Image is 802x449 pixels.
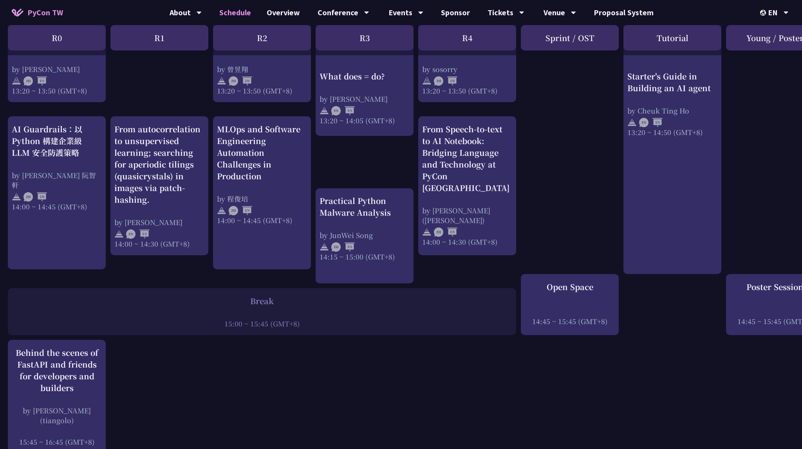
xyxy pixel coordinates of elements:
img: ZHEN.371966e.svg [23,76,47,86]
div: by Cheuk Ting Ho [627,106,717,115]
a: MLOps and Software Engineering Automation Challenges in Production by 程俊培 14:00 ~ 14:45 (GMT+8) [217,123,307,263]
div: R0 [8,25,106,50]
div: Behind the scenes of FastAPI and friends for developers and builders [12,347,102,394]
img: svg+xml;base64,PHN2ZyB4bWxucz0iaHR0cDovL3d3dy53My5vcmcvMjAwMC9zdmciIHdpZHRoPSIyNCIgaGVpZ2h0PSIyNC... [627,118,637,127]
img: ZHZH.38617ef.svg [23,192,47,202]
div: Starter's Guide in Building an AI agent [627,70,717,94]
img: ZHEN.371966e.svg [434,227,457,237]
div: 13:20 ~ 14:50 (GMT+8) [627,127,717,137]
div: 15:00 ~ 15:45 (GMT+8) [12,319,512,328]
img: svg+xml;base64,PHN2ZyB4bWxucz0iaHR0cDovL3d3dy53My5vcmcvMjAwMC9zdmciIHdpZHRoPSIyNCIgaGVpZ2h0PSIyNC... [422,76,432,86]
div: 14:45 ~ 15:45 (GMT+8) [525,316,615,326]
div: Break [12,295,512,307]
img: svg+xml;base64,PHN2ZyB4bWxucz0iaHR0cDovL3d3dy53My5vcmcvMjAwMC9zdmciIHdpZHRoPSIyNCIgaGVpZ2h0PSIyNC... [217,76,226,86]
a: From autocorrelation to unsupervised learning; searching for aperiodic tilings (quasicrystals) in... [114,123,204,249]
div: From Speech-to-text to AI Notebook: Bridging Language and Technology at PyCon [GEOGRAPHIC_DATA] [422,123,512,194]
a: AI Guardrails：以 Python 構建企業級 LLM 安全防護策略 by [PERSON_NAME] 阮智軒 14:00 ~ 14:45 (GMT+8) [12,123,102,263]
div: by [PERSON_NAME] [320,94,410,104]
div: MLOps and Software Engineering Automation Challenges in Production [217,123,307,182]
img: ZHEN.371966e.svg [229,206,252,215]
div: From autocorrelation to unsupervised learning; searching for aperiodic tilings (quasicrystals) in... [114,123,204,206]
div: 15:45 ~ 16:45 (GMT+8) [12,437,102,447]
img: svg+xml;base64,PHN2ZyB4bWxucz0iaHR0cDovL3d3dy53My5vcmcvMjAwMC9zdmciIHdpZHRoPSIyNCIgaGVpZ2h0PSIyNC... [217,206,226,215]
img: svg+xml;base64,PHN2ZyB4bWxucz0iaHR0cDovL3d3dy53My5vcmcvMjAwMC9zdmciIHdpZHRoPSIyNCIgaGVpZ2h0PSIyNC... [320,242,329,252]
div: 14:00 ~ 14:30 (GMT+8) [114,239,204,249]
div: 13:20 ~ 13:50 (GMT+8) [217,86,307,96]
div: 14:00 ~ 14:30 (GMT+8) [422,237,512,247]
div: 13:20 ~ 13:50 (GMT+8) [12,86,102,96]
div: R2 [213,25,311,50]
div: R3 [316,25,414,50]
img: ENEN.5a408d1.svg [639,118,663,127]
div: 13:20 ~ 14:05 (GMT+8) [320,115,410,125]
img: svg+xml;base64,PHN2ZyB4bWxucz0iaHR0cDovL3d3dy53My5vcmcvMjAwMC9zdmciIHdpZHRoPSIyNCIgaGVpZ2h0PSIyNC... [12,76,21,86]
img: svg+xml;base64,PHN2ZyB4bWxucz0iaHR0cDovL3d3dy53My5vcmcvMjAwMC9zdmciIHdpZHRoPSIyNCIgaGVpZ2h0PSIyNC... [422,227,432,237]
a: Open Space 14:45 ~ 15:45 (GMT+8) [525,281,615,328]
div: by [PERSON_NAME] [12,64,102,74]
a: Practical Python Malware Analysis by JunWei Song 14:15 ~ 15:00 (GMT+8) [320,195,410,277]
a: PyCon TW [4,3,71,22]
div: What does = do? [320,70,410,82]
div: Practical Python Malware Analysis [320,195,410,218]
img: ENEN.5a408d1.svg [126,229,150,239]
div: AI Guardrails：以 Python 構建企業級 LLM 安全防護策略 [12,123,102,159]
div: 14:00 ~ 14:45 (GMT+8) [217,215,307,225]
div: 14:15 ~ 15:00 (GMT+8) [320,252,410,261]
div: by 程俊培 [217,194,307,204]
a: Starter's Guide in Building an AI agent by Cheuk Ting Ho 13:20 ~ 14:50 (GMT+8) [627,5,717,267]
img: svg+xml;base64,PHN2ZyB4bWxucz0iaHR0cDovL3d3dy53My5vcmcvMjAwMC9zdmciIHdpZHRoPSIyNCIgaGVpZ2h0PSIyNC... [320,106,329,115]
img: svg+xml;base64,PHN2ZyB4bWxucz0iaHR0cDovL3d3dy53My5vcmcvMjAwMC9zdmciIHdpZHRoPSIyNCIgaGVpZ2h0PSIyNC... [12,192,21,202]
div: by [PERSON_NAME] (tiangolo) [12,406,102,425]
img: ZHZH.38617ef.svg [229,76,252,86]
div: R1 [110,25,208,50]
div: by sosorry [422,64,512,74]
img: svg+xml;base64,PHN2ZyB4bWxucz0iaHR0cDovL3d3dy53My5vcmcvMjAwMC9zdmciIHdpZHRoPSIyNCIgaGVpZ2h0PSIyNC... [114,229,124,239]
img: Home icon of PyCon TW 2025 [12,9,23,16]
div: 13:20 ~ 13:50 (GMT+8) [422,86,512,96]
a: From Speech-to-text to AI Notebook: Bridging Language and Technology at PyCon [GEOGRAPHIC_DATA] b... [422,123,512,249]
img: Locale Icon [760,10,768,16]
div: 14:00 ~ 14:45 (GMT+8) [12,202,102,211]
div: by [PERSON_NAME] [114,217,204,227]
span: PyCon TW [27,7,63,18]
a: Behind the scenes of FastAPI and friends for developers and builders by [PERSON_NAME] (tiangolo) ... [12,347,102,447]
div: R4 [418,25,516,50]
img: ENEN.5a408d1.svg [331,106,355,115]
div: Open Space [525,281,615,293]
div: by JunWei Song [320,230,410,240]
div: by [PERSON_NAME] ([PERSON_NAME]) [422,206,512,225]
div: by 曾昱翔 [217,64,307,74]
a: What does = do? by [PERSON_NAME] 13:20 ~ 14:05 (GMT+8) [320,5,410,129]
div: by [PERSON_NAME] 阮智軒 [12,170,102,190]
div: Tutorial [623,25,721,50]
div: Sprint / OST [521,25,619,50]
img: ZHZH.38617ef.svg [434,76,457,86]
img: ZHEN.371966e.svg [331,242,355,252]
